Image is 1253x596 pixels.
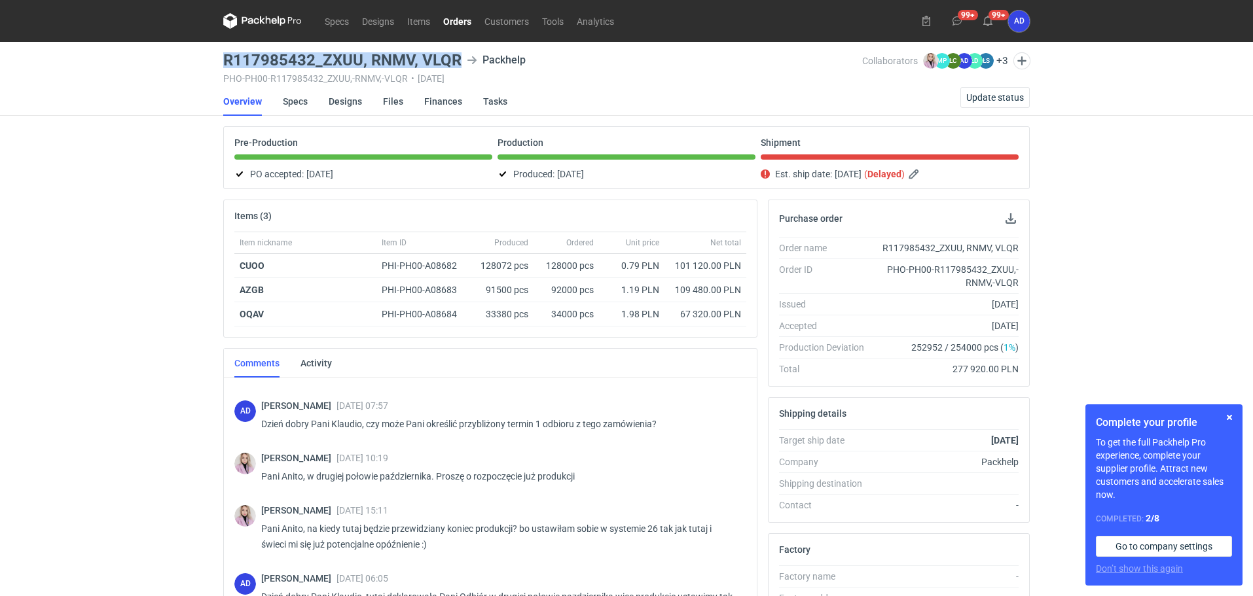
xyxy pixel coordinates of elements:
a: Designs [355,13,401,29]
span: 1% [1004,342,1015,353]
div: Issued [779,298,875,311]
button: Update status [960,87,1030,108]
a: Finances [424,87,462,116]
button: 99+ [947,10,968,31]
img: Klaudia Wiśniewska [234,505,256,527]
p: Dzień dobry Pani Klaudio, czy może Pani określić przybliżony termin 1 odbioru z tego zamówienia? [261,416,736,432]
span: • [411,73,414,84]
div: [DATE] [875,298,1019,311]
p: Pre-Production [234,137,298,148]
div: Order name [779,241,875,254]
span: Ordered [566,237,594,248]
div: 277 920.00 PLN [875,362,1019,376]
span: [DATE] 07:57 [336,400,388,411]
figcaption: ŁC [945,53,961,69]
strong: CUOO [240,260,264,271]
p: To get the full Packhelp Pro experience, complete your supplier profile. Attract new customers an... [1096,436,1232,501]
div: Order ID [779,263,875,289]
h2: Items (3) [234,211,272,221]
span: Produced [494,237,528,248]
figcaption: AD [234,573,256,595]
span: [DATE] 06:05 [336,573,388,584]
figcaption: AD [956,53,972,69]
p: Production [498,137,543,148]
button: AD [1008,10,1030,32]
div: Contact [779,499,875,512]
strong: [DATE] [991,435,1019,446]
button: Skip for now [1222,410,1237,425]
div: 1.19 PLN [604,283,659,296]
strong: OQAV [240,309,264,319]
div: - [875,570,1019,583]
span: [DATE] [557,166,584,182]
button: +3 [996,55,1008,67]
div: 33380 pcs [475,302,534,326]
div: 91500 pcs [475,278,534,302]
p: Pani Anito, w drugiej połowie października. Proszę o rozpoczęcie już produkcji [261,468,736,484]
div: PHI-PH00-A08683 [382,283,469,296]
span: [PERSON_NAME] [261,453,336,463]
a: Designs [329,87,362,116]
div: Anita Dolczewska [234,573,256,595]
button: Don’t show this again [1096,562,1183,575]
h2: Shipping details [779,408,846,419]
span: [PERSON_NAME] [261,505,336,516]
span: [PERSON_NAME] [261,400,336,411]
div: 34000 pcs [534,302,599,326]
div: Anita Dolczewska [234,400,256,422]
a: Activity [300,349,332,377]
p: Shipment [761,137,801,148]
a: Comments [234,349,280,377]
strong: AZGB [240,285,264,295]
div: PHI-PH00-A08682 [382,259,469,272]
div: 128072 pcs [475,254,534,278]
div: PHO-PH00-R117985432_ZXUU,-RNMV,-VLQR [875,263,1019,289]
span: [DATE] [306,166,333,182]
div: Company [779,455,875,468]
h1: Complete your profile [1096,415,1232,430]
svg: Packhelp Pro [223,13,302,29]
img: Klaudia Wiśniewska [234,453,256,474]
span: Update status [966,93,1024,102]
h3: R117985432_ZXUU, RNMV, VLQR [223,52,462,68]
div: Est. ship date: [761,166,1019,182]
div: - [875,499,1019,512]
figcaption: ŁD [967,53,983,69]
div: Shipping destination [779,477,875,490]
strong: 2 / 8 [1146,513,1159,523]
div: 0.79 PLN [604,259,659,272]
span: Collaborators [862,56,918,66]
a: Orders [437,13,478,29]
p: Pani Anito, na kiedy tutaj będzie przewidziany koniec produkcji? bo ustawiłam sobie w systemie 26... [261,521,736,552]
span: [PERSON_NAME] [261,573,336,584]
span: Item nickname [240,237,292,248]
div: 109 480.00 PLN [670,283,741,296]
span: Unit price [626,237,659,248]
a: Customers [478,13,536,29]
a: Files [383,87,403,116]
em: ( [864,169,867,179]
div: Anita Dolczewska [1008,10,1030,32]
div: Accepted [779,319,875,332]
div: Produced: [498,166,755,182]
span: [DATE] 15:11 [336,505,388,516]
div: 1.98 PLN [604,307,659,321]
div: 101 120.00 PLN [670,259,741,272]
img: Klaudia Wiśniewska [923,53,939,69]
div: Completed: [1096,512,1232,525]
a: Tools [536,13,570,29]
span: [DATE] [835,166,862,182]
div: 67 320.00 PLN [670,307,741,321]
div: [DATE] [875,319,1019,332]
span: [DATE] 10:19 [336,453,388,463]
div: R117985432_ZXUU, RNMV, VLQR [875,241,1019,254]
figcaption: ŁS [978,53,994,69]
span: 252952 / 254000 pcs ( ) [911,341,1019,354]
figcaption: MP [934,53,950,69]
div: 92000 pcs [534,278,599,302]
h2: Factory [779,544,810,555]
div: 128000 pcs [534,254,599,278]
strong: Delayed [867,169,901,179]
a: Analytics [570,13,621,29]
